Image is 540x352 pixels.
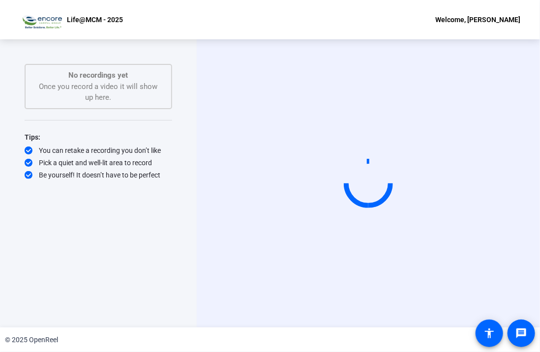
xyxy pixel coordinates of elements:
[20,10,62,29] img: OpenReel logo
[25,158,172,168] div: Pick a quiet and well-lit area to record
[25,170,172,180] div: Be yourself! It doesn’t have to be perfect
[435,14,520,26] div: Welcome, [PERSON_NAME]
[35,70,161,103] div: Once you record a video it will show up here.
[5,335,58,345] div: © 2025 OpenReel
[25,131,172,143] div: Tips:
[483,327,495,339] mat-icon: accessibility
[67,14,123,26] p: Life@MCM - 2025
[35,70,161,81] p: No recordings yet
[25,146,172,155] div: You can retake a recording you don’t like
[515,327,527,339] mat-icon: message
